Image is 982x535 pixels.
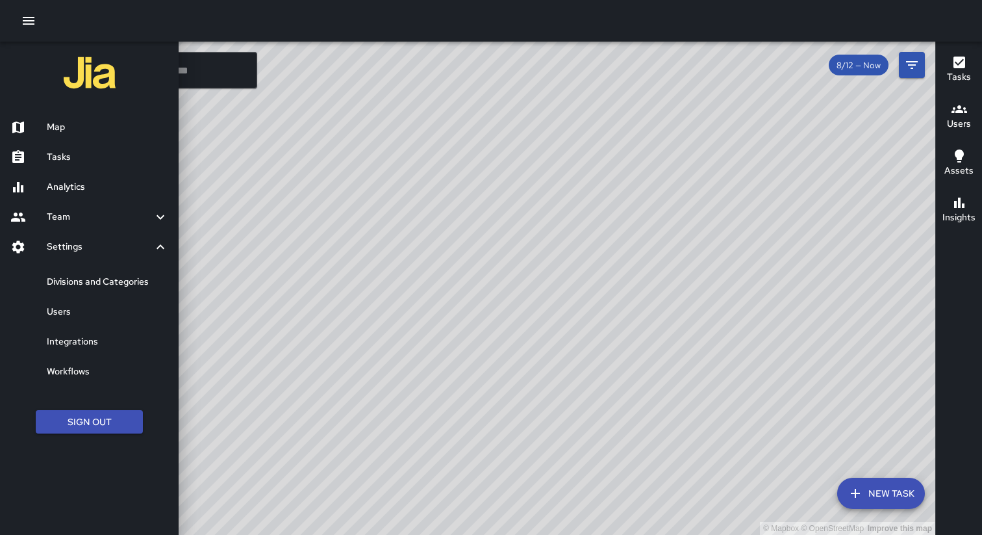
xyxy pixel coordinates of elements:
[47,275,168,289] h6: Divisions and Categories
[947,117,971,131] h6: Users
[64,47,116,99] img: jia-logo
[47,180,168,194] h6: Analytics
[47,305,168,319] h6: Users
[36,410,143,434] button: Sign Out
[947,70,971,85] h6: Tasks
[837,478,925,509] button: New Task
[47,150,168,164] h6: Tasks
[47,210,153,224] h6: Team
[47,365,168,379] h6: Workflows
[47,335,168,349] h6: Integrations
[942,211,976,225] h6: Insights
[47,120,168,135] h6: Map
[944,164,974,178] h6: Assets
[47,240,153,254] h6: Settings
